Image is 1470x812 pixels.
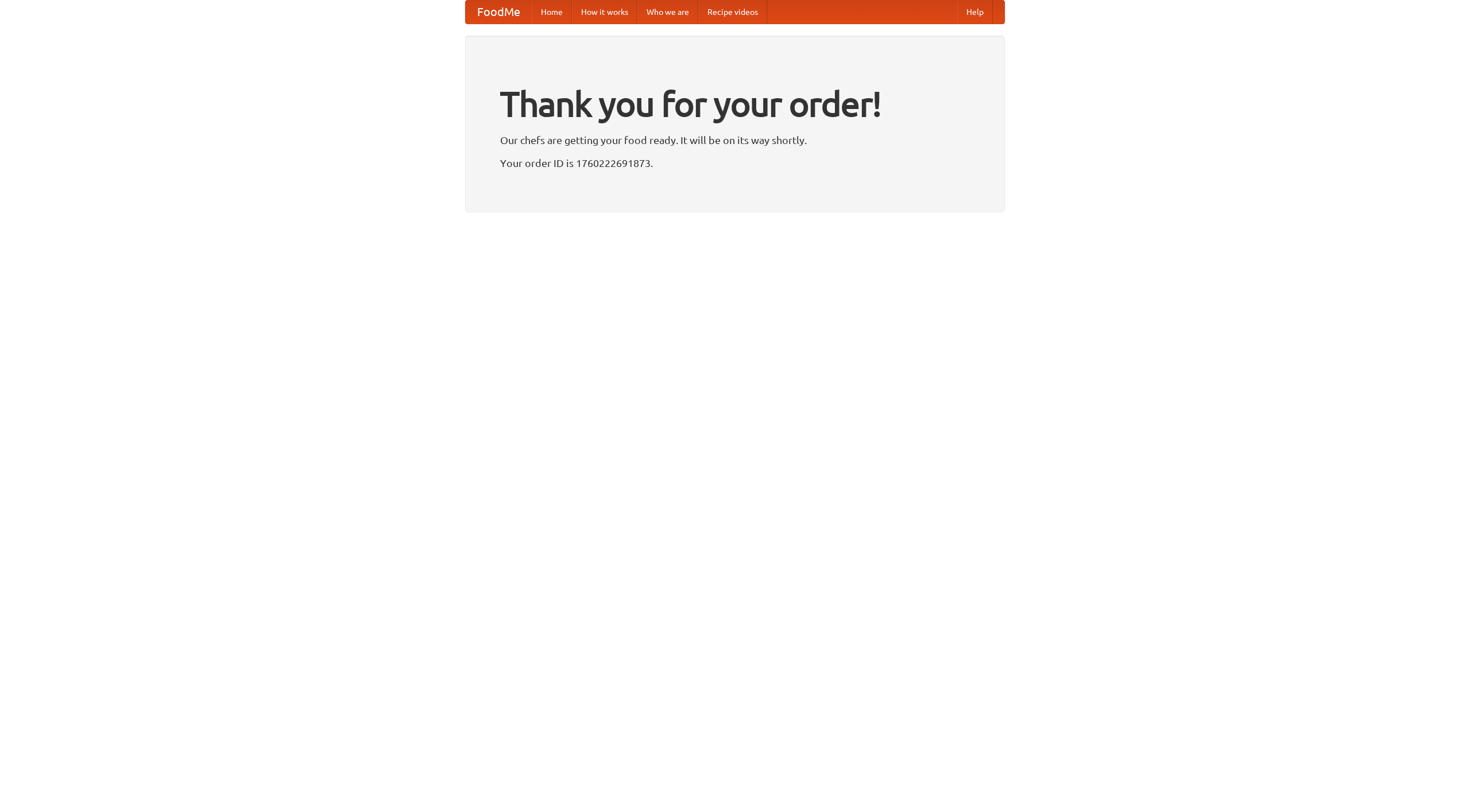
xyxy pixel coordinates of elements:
h1: Thank you for your order! [500,76,970,131]
a: Home [532,1,572,24]
a: Recipe videos [698,1,767,24]
a: Help [957,1,993,24]
a: How it works [572,1,637,24]
a: Who we are [637,1,698,24]
p: Your order ID is 1760222691873. [500,154,970,172]
p: Our chefs are getting your food ready. It will be on its way shortly. [500,131,970,149]
a: FoodMe [466,1,532,24]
